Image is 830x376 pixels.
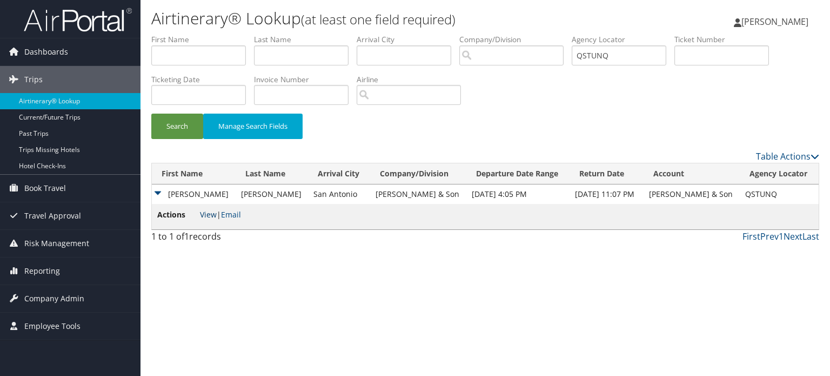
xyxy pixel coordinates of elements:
span: Dashboards [24,38,68,65]
a: Next [784,230,802,242]
span: Company Admin [24,285,84,312]
a: First [742,230,760,242]
button: Search [151,114,203,139]
a: [PERSON_NAME] [734,5,819,38]
th: First Name: activate to sort column descending [152,163,236,184]
span: Actions [157,209,198,221]
span: Employee Tools [24,313,81,340]
th: Departure Date Range: activate to sort column ascending [466,163,570,184]
label: Last Name [254,34,357,45]
span: Risk Management [24,230,89,257]
td: [PERSON_NAME] & Son [644,184,740,204]
th: Arrival City: activate to sort column ascending [308,163,370,184]
a: Table Actions [756,150,819,162]
span: Trips [24,66,43,93]
span: Book Travel [24,175,66,202]
span: Reporting [24,258,60,285]
a: Prev [760,230,779,242]
label: Ticketing Date [151,74,254,85]
span: [PERSON_NAME] [741,16,808,28]
td: San Antonio [308,184,370,204]
td: [PERSON_NAME] & Son [370,184,466,204]
a: 1 [779,230,784,242]
td: [PERSON_NAME] [152,184,236,204]
th: Return Date: activate to sort column ascending [570,163,644,184]
label: Agency Locator [572,34,674,45]
span: 1 [184,230,189,242]
span: | [200,209,241,220]
label: Ticket Number [674,34,777,45]
th: Company/Division [370,163,466,184]
span: Travel Approval [24,202,81,229]
label: Arrival City [357,34,459,45]
label: First Name [151,34,254,45]
th: Last Name: activate to sort column ascending [236,163,308,184]
label: Company/Division [459,34,572,45]
a: Email [221,209,241,220]
td: [PERSON_NAME] [236,184,308,204]
td: [DATE] 11:07 PM [570,184,644,204]
label: Invoice Number [254,74,357,85]
div: 1 to 1 of records [151,230,306,248]
img: airportal-logo.png [24,7,132,32]
td: QSTUNQ [740,184,819,204]
th: Account: activate to sort column ascending [644,163,740,184]
h1: Airtinerary® Lookup [151,7,597,30]
button: Manage Search Fields [203,114,303,139]
label: Airline [357,74,469,85]
a: View [200,209,217,220]
a: Last [802,230,819,242]
small: (at least one field required) [301,10,456,28]
td: [DATE] 4:05 PM [466,184,570,204]
th: Agency Locator: activate to sort column ascending [740,163,819,184]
